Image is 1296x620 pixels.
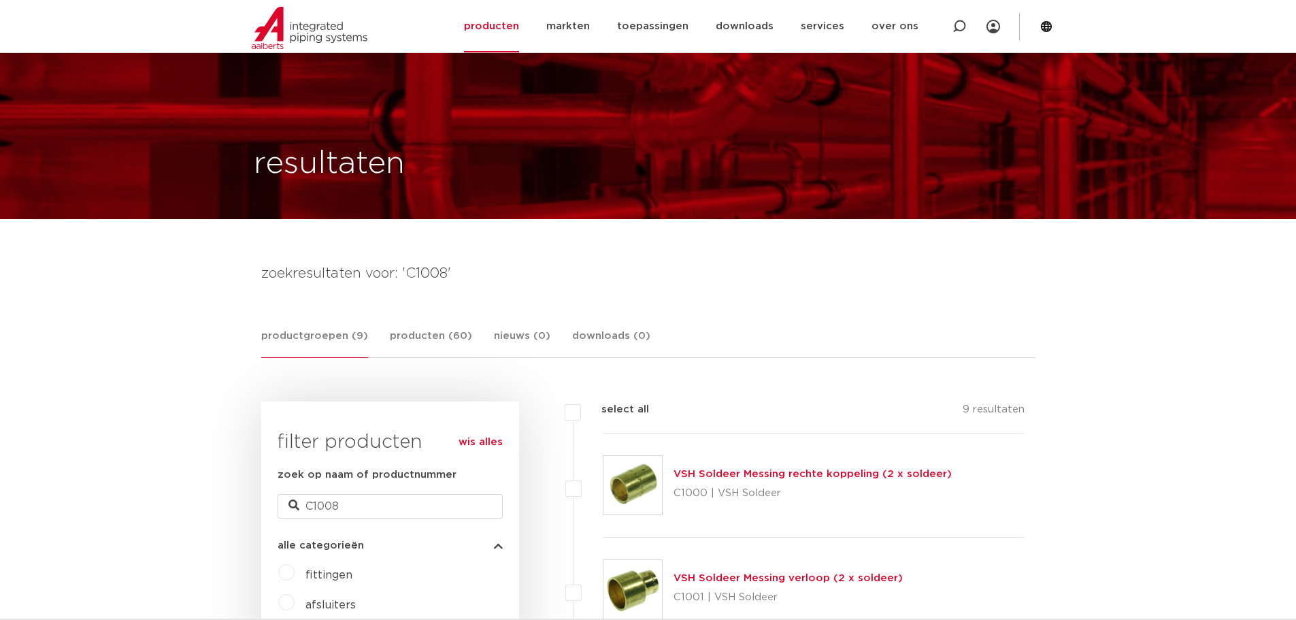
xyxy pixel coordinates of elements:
input: zoeken [278,494,503,519]
a: productgroepen (9) [261,328,368,358]
a: wis alles [459,434,503,451]
a: VSH Soldeer Messing verloop (2 x soldeer) [674,573,903,583]
a: afsluiters [305,600,356,610]
p: 9 resultaten [963,402,1025,423]
span: alle categorieën [278,540,364,551]
h1: resultaten [254,142,405,186]
p: C1001 | VSH Soldeer [674,587,903,608]
button: alle categorieën [278,540,503,551]
a: producten (60) [390,328,472,357]
a: nieuws (0) [494,328,550,357]
a: downloads (0) [572,328,650,357]
h3: filter producten [278,429,503,456]
label: zoek op naam of productnummer [278,467,456,483]
label: select all [581,402,649,418]
a: VSH Soldeer Messing rechte koppeling (2 x soldeer) [674,469,952,479]
img: Thumbnail for VSH Soldeer Messing verloop (2 x soldeer) [603,560,662,619]
img: Thumbnail for VSH Soldeer Messing rechte koppeling (2 x soldeer) [603,456,662,515]
a: fittingen [305,570,352,581]
h4: zoekresultaten voor: 'C1008' [261,263,1035,284]
p: C1000 | VSH Soldeer [674,483,952,504]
